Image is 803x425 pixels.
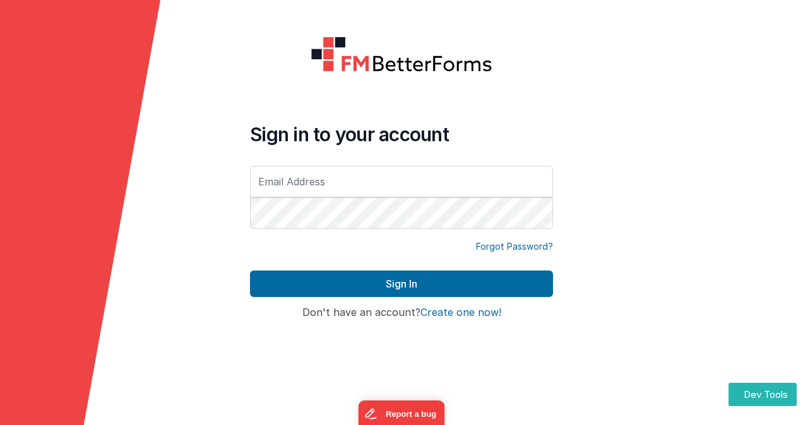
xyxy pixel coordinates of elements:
[250,307,553,318] h4: Don't have an account?
[420,307,501,318] button: Create one now!
[729,383,797,406] button: Dev Tools
[250,271,553,297] button: Sign In
[250,166,553,197] input: Email Address
[250,123,553,146] h4: Sign in to your account
[476,240,553,253] a: Forgot Password?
